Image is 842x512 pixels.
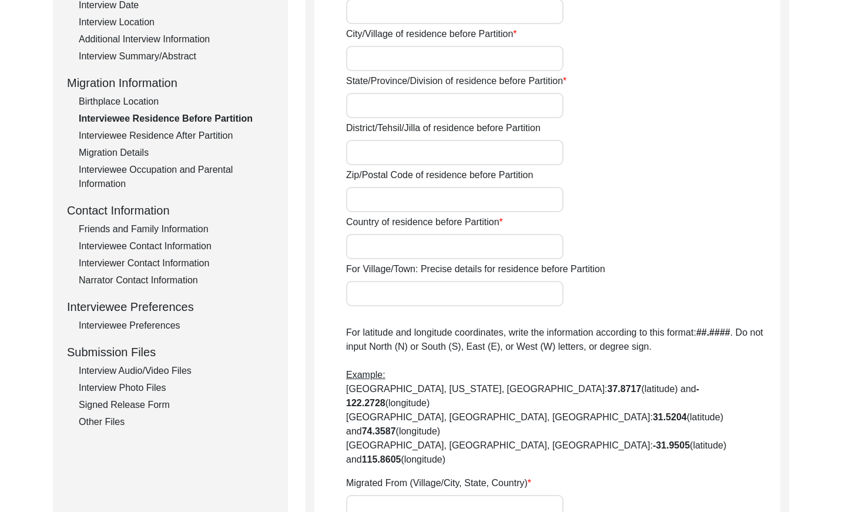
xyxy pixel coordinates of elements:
[346,74,566,88] label: State/Province/Division of residence before Partition
[346,168,533,182] label: Zip/Postal Code of residence before Partition
[346,476,531,490] label: Migrated From (Village/City, State, Country)
[653,440,690,450] b: -31.9505
[79,146,274,160] div: Migration Details
[79,163,274,191] div: Interviewee Occupation and Parental Information
[79,398,274,412] div: Signed Release Form
[67,298,274,316] div: Interviewee Preferences
[696,327,730,337] b: ##.####
[346,121,541,135] label: District/Tehsil/Jilla of residence before Partition
[67,74,274,92] div: Migration Information
[79,49,274,63] div: Interview Summary/Abstract
[79,273,274,287] div: Narrator Contact Information
[362,426,396,436] b: 74.3587
[346,370,385,380] span: Example:
[346,262,605,276] label: For Village/Town: Precise details for residence before Partition
[79,112,274,126] div: Interviewee Residence Before Partition
[79,129,274,143] div: Interviewee Residence After Partition
[79,319,274,333] div: Interviewee Preferences
[79,15,274,29] div: Interview Location
[346,215,503,229] label: Country of residence before Partition
[79,256,274,270] div: Interviewer Contact Information
[79,95,274,109] div: Birthplace Location
[79,239,274,253] div: Interviewee Contact Information
[79,364,274,378] div: Interview Audio/Video Files
[346,27,517,41] label: City/Village of residence before Partition
[653,412,687,422] b: 31.5204
[346,326,780,467] p: For latitude and longitude coordinates, write the information according to this format: . Do not ...
[79,381,274,395] div: Interview Photo Files
[67,343,274,361] div: Submission Files
[608,384,642,394] b: 37.8717
[67,202,274,219] div: Contact Information
[79,415,274,429] div: Other Files
[79,222,274,236] div: Friends and Family Information
[79,32,274,46] div: Additional Interview Information
[362,454,401,464] b: 115.8605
